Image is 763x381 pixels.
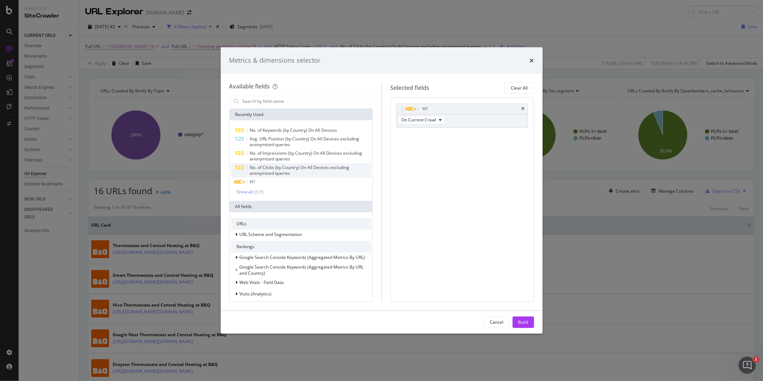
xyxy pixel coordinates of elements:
[739,357,756,374] iframe: Intercom live chat
[522,107,525,111] div: times
[253,189,264,195] div: ( 5 / 7 )
[240,279,284,285] span: Web Vitals - Field Data
[518,319,528,325] div: Build
[250,136,359,148] span: Avg. URL Position (by Country) On All Devices excluding anonymized queries
[513,317,534,328] button: Build
[390,84,429,92] div: Selected fields
[250,164,349,176] span: No. of Clicks (by Country) On All Devices excluding anonymized queries
[753,357,759,362] span: 1
[505,82,534,94] button: Clear All
[422,105,428,112] div: H1
[250,150,362,162] span: No. of Impressions (by Country) On All Devices excluding anonymized queries
[221,47,543,334] div: modal
[240,231,302,237] span: URL Scheme and Segmentation
[242,96,371,107] input: Search by field name
[398,116,445,124] button: On Current Crawl
[229,82,270,90] div: Available fields
[231,218,371,230] div: URLs
[230,201,373,212] div: All fields
[484,317,510,328] button: Cancel
[240,254,365,260] span: Google Search Console Keywords (Aggregated Metrics By URL)
[237,189,253,194] div: Show all
[230,109,373,120] div: Recently Used
[240,291,272,297] span: Visits (Analytics)
[240,264,364,276] span: Google Search Console Keywords (Aggregated Metrics By URL and Country)
[396,103,528,127] div: H1timesOn Current Crawl
[231,241,371,252] div: Rankings
[231,264,371,276] div: This group is disabled
[250,127,337,133] span: No. of Keywords (by Country) On All Devices
[490,319,504,325] div: Cancel
[530,56,534,65] div: times
[401,117,436,123] span: On Current Crawl
[229,56,321,65] div: Metrics & dimensions selector
[511,85,528,91] div: Clear All
[250,179,256,185] span: H1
